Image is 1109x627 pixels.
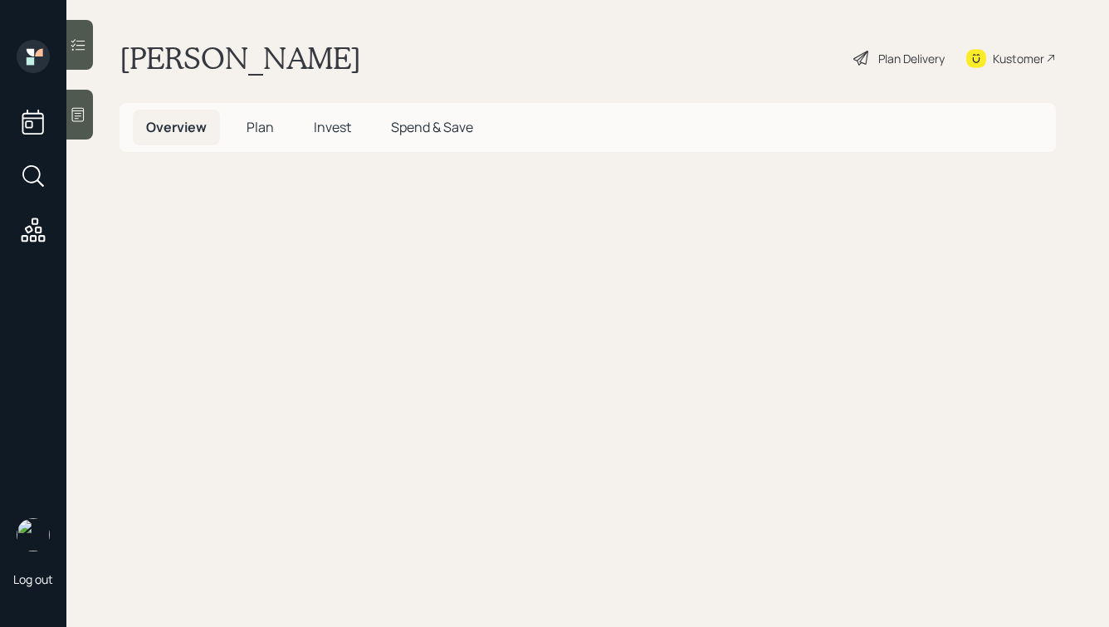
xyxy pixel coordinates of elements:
[391,118,473,136] span: Spend & Save
[120,40,361,76] h1: [PERSON_NAME]
[314,118,351,136] span: Invest
[17,518,50,551] img: hunter_neumayer.jpg
[993,50,1044,67] div: Kustomer
[878,50,945,67] div: Plan Delivery
[13,571,53,587] div: Log out
[146,118,207,136] span: Overview
[247,118,274,136] span: Plan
